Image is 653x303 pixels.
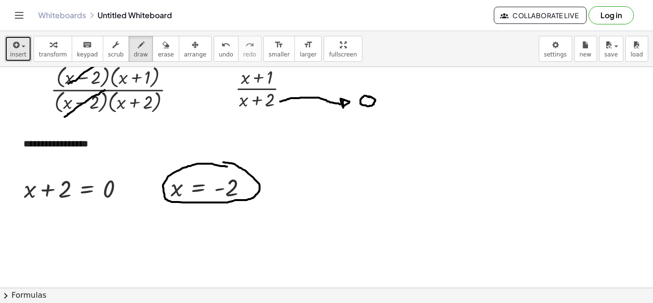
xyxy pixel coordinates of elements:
[11,8,27,23] button: Toggle navigation
[574,36,597,62] button: new
[72,36,103,62] button: keyboardkeypad
[604,51,618,58] span: save
[243,51,256,58] span: redo
[631,51,643,58] span: load
[129,36,153,62] button: draw
[5,36,32,62] button: insert
[579,51,591,58] span: new
[179,36,212,62] button: arrange
[77,51,98,58] span: keypad
[108,51,124,58] span: scrub
[245,39,254,51] i: redo
[134,51,148,58] span: draw
[588,6,634,24] button: Log in
[152,36,179,62] button: erase
[103,36,129,62] button: scrub
[294,36,322,62] button: format_sizelarger
[494,7,587,24] button: Collaborate Live
[599,36,623,62] button: save
[238,36,261,62] button: redoredo
[329,51,357,58] span: fullscreen
[625,36,648,62] button: load
[324,36,362,62] button: fullscreen
[184,51,207,58] span: arrange
[39,51,67,58] span: transform
[304,39,313,51] i: format_size
[158,51,174,58] span: erase
[300,51,316,58] span: larger
[38,11,86,20] a: Whiteboards
[83,39,92,51] i: keyboard
[219,51,233,58] span: undo
[214,36,239,62] button: undoundo
[274,39,283,51] i: format_size
[263,36,295,62] button: format_sizesmaller
[544,51,567,58] span: settings
[539,36,572,62] button: settings
[221,39,230,51] i: undo
[10,51,26,58] span: insert
[269,51,290,58] span: smaller
[502,11,578,20] span: Collaborate Live
[33,36,72,62] button: transform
